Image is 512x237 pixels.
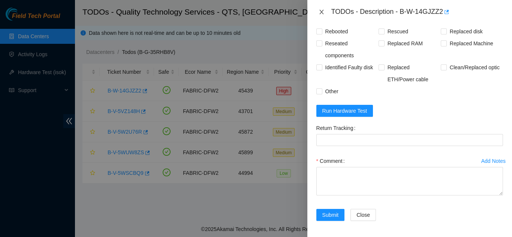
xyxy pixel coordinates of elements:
span: close [319,9,325,15]
span: Rebooted [322,25,351,37]
button: Add Notes [481,155,506,167]
button: Close [350,209,376,221]
button: Run Hardware Test [316,105,373,117]
span: Replaced Machine [447,37,496,49]
span: Identified Faulty disk [322,61,376,73]
input: Return Tracking [316,134,503,146]
div: TODOs - Description - B-W-14GJZZ2 [331,6,503,18]
textarea: Comment [316,167,503,195]
span: Submit [322,211,339,219]
span: Reseated components [322,37,379,61]
span: Replaced disk [447,25,486,37]
span: Other [322,85,341,97]
span: Close [356,211,370,219]
span: Replaced RAM [385,37,426,49]
span: Clean/Replaced optic [447,61,503,73]
button: Close [316,9,327,16]
button: Submit [316,209,345,221]
span: Rescued [385,25,411,37]
label: Comment [316,155,348,167]
div: Add Notes [481,158,506,164]
label: Return Tracking [316,122,359,134]
span: Replaced ETH/Power cable [385,61,441,85]
span: Run Hardware Test [322,107,367,115]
